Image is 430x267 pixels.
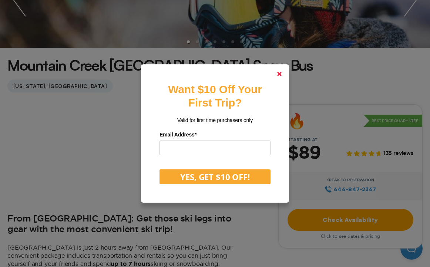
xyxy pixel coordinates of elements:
[168,83,262,109] strong: Want $10 Off Your First Trip?
[159,129,271,141] label: Email Address
[195,132,196,138] span: Required
[271,65,288,83] a: Close
[159,169,271,184] button: YES, GET $10 OFF!
[177,117,253,123] span: Valid for first time purchasers only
